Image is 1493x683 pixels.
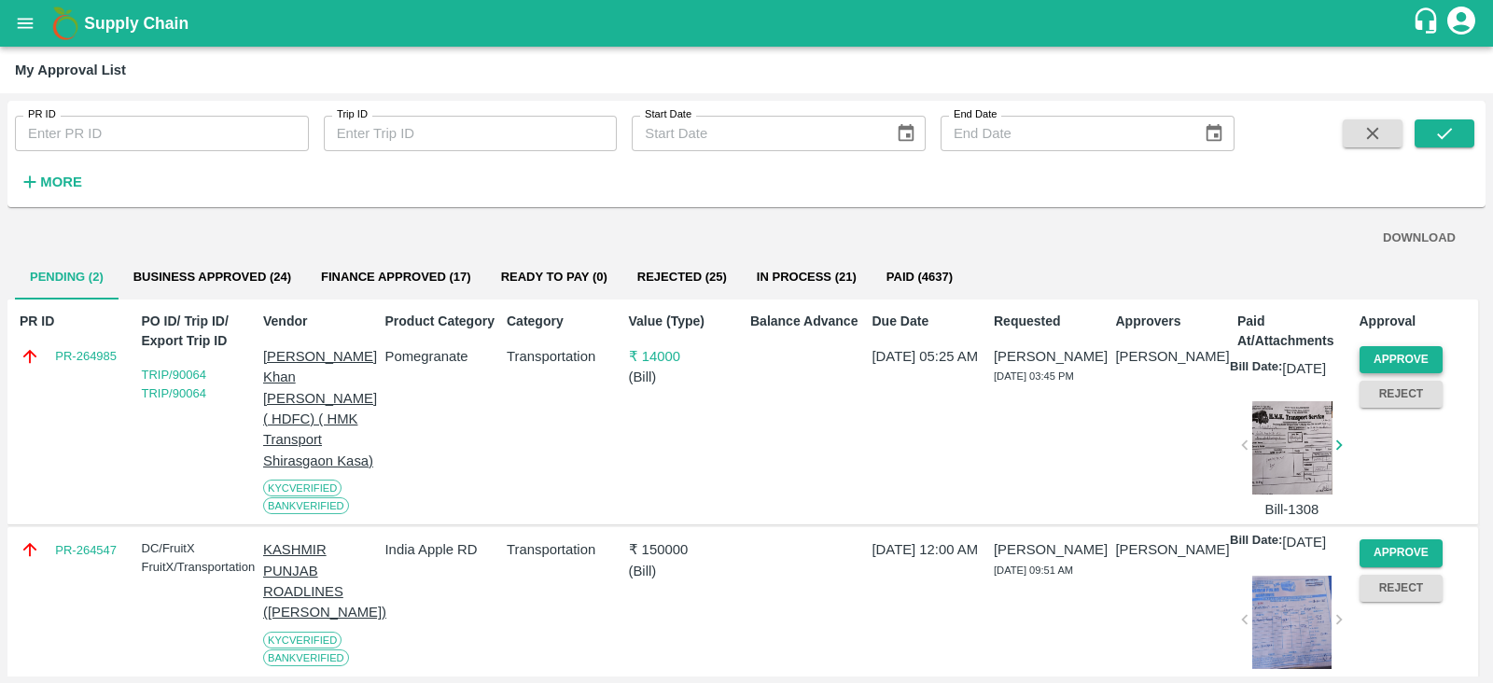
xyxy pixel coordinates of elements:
[1360,575,1444,602] button: Reject
[1412,7,1444,40] div: customer-support
[622,255,742,300] button: Rejected (25)
[629,312,743,331] p: Value (Type)
[28,107,56,122] label: PR ID
[1360,312,1473,331] p: Approval
[263,480,342,496] span: KYC Verified
[742,255,872,300] button: In Process (21)
[15,116,309,151] input: Enter PR ID
[263,346,377,471] p: [PERSON_NAME] Khan [PERSON_NAME] ( HDFC) ( HMK Transport Shirasgaon Kasa)
[1360,346,1444,373] button: Approve
[40,174,82,189] strong: More
[263,312,377,331] p: Vendor
[629,367,743,387] p: ( Bill )
[629,561,743,581] p: ( Bill )
[1360,381,1444,408] button: Reject
[1282,358,1326,379] p: [DATE]
[994,312,1108,331] p: Requested
[507,539,621,560] p: Transportation
[15,166,87,198] button: More
[507,312,621,331] p: Category
[1375,222,1463,255] button: DOWNLOAD
[15,58,126,82] div: My Approval List
[20,312,133,331] p: PR ID
[645,107,691,122] label: Start Date
[1116,312,1230,331] p: Approvers
[84,10,1412,36] a: Supply Chain
[385,312,499,331] p: Product Category
[954,107,997,122] label: End Date
[385,539,499,560] p: India Apple RD
[872,312,986,331] p: Due Date
[84,14,188,33] b: Supply Chain
[263,632,342,648] span: KYC Verified
[872,539,986,560] p: [DATE] 12:00 AM
[324,116,618,151] input: Enter Trip ID
[507,346,621,367] p: Transportation
[1360,539,1444,566] button: Approve
[629,539,743,560] p: ₹ 150000
[629,346,743,367] p: ₹ 14000
[872,255,968,300] button: Paid (4637)
[119,255,306,300] button: Business Approved (24)
[1230,358,1282,379] p: Bill Date:
[55,347,117,366] a: PR-264985
[142,368,206,400] a: TRIP/90064 TRIP/90064
[941,116,1189,151] input: End Date
[1237,312,1351,351] p: Paid At/Attachments
[888,116,924,151] button: Choose date
[55,541,117,560] a: PR-264547
[142,539,256,576] div: DC/FruitX FruitX/Transportation
[1252,499,1332,520] p: Bill-1308
[1196,116,1232,151] button: Choose date
[872,346,986,367] p: [DATE] 05:25 AM
[1116,539,1230,560] p: [PERSON_NAME]
[486,255,622,300] button: Ready To Pay (0)
[337,107,368,122] label: Trip ID
[142,312,256,351] p: PO ID/ Trip ID/ Export Trip ID
[1116,346,1230,367] p: [PERSON_NAME]
[263,539,377,622] p: KASHMIR PUNJAB ROADLINES ([PERSON_NAME])
[4,2,47,45] button: open drawer
[263,649,349,666] span: Bank Verified
[1230,532,1282,552] p: Bill Date:
[306,255,486,300] button: Finance Approved (17)
[263,497,349,514] span: Bank Verified
[994,565,1073,576] span: [DATE] 09:51 AM
[750,312,864,331] p: Balance Advance
[994,370,1074,382] span: [DATE] 03:45 PM
[632,116,880,151] input: Start Date
[994,346,1108,367] p: [PERSON_NAME]
[1282,532,1326,552] p: [DATE]
[385,346,499,367] p: Pomegranate
[1444,4,1478,43] div: account of current user
[994,539,1108,560] p: [PERSON_NAME]
[15,255,119,300] button: Pending (2)
[47,5,84,42] img: logo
